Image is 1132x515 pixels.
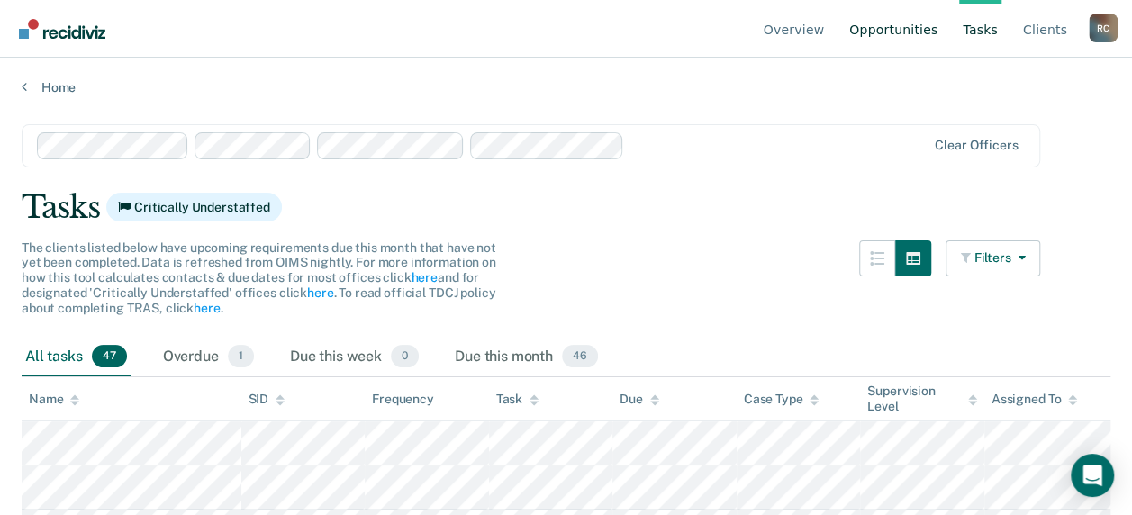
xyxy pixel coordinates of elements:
[451,338,602,377] div: Due this month46
[22,189,1110,226] div: Tasks
[620,392,659,407] div: Due
[935,138,1018,153] div: Clear officers
[411,270,437,285] a: here
[391,345,419,368] span: 0
[22,240,496,315] span: The clients listed below have upcoming requirements due this month that have not yet been complet...
[562,345,598,368] span: 46
[946,240,1041,276] button: Filters
[1071,454,1114,497] div: Open Intercom Messenger
[307,285,333,300] a: here
[92,345,127,368] span: 47
[22,338,131,377] div: All tasks47
[106,193,282,221] span: Critically Understaffed
[992,392,1077,407] div: Assigned To
[1089,14,1118,42] div: R C
[249,392,285,407] div: SID
[372,392,434,407] div: Frequency
[228,345,254,368] span: 1
[867,384,977,414] div: Supervision Level
[194,301,220,315] a: here
[29,392,79,407] div: Name
[496,392,539,407] div: Task
[286,338,422,377] div: Due this week0
[19,19,105,39] img: Recidiviz
[159,338,258,377] div: Overdue1
[744,392,820,407] div: Case Type
[1089,14,1118,42] button: Profile dropdown button
[22,79,1110,95] a: Home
